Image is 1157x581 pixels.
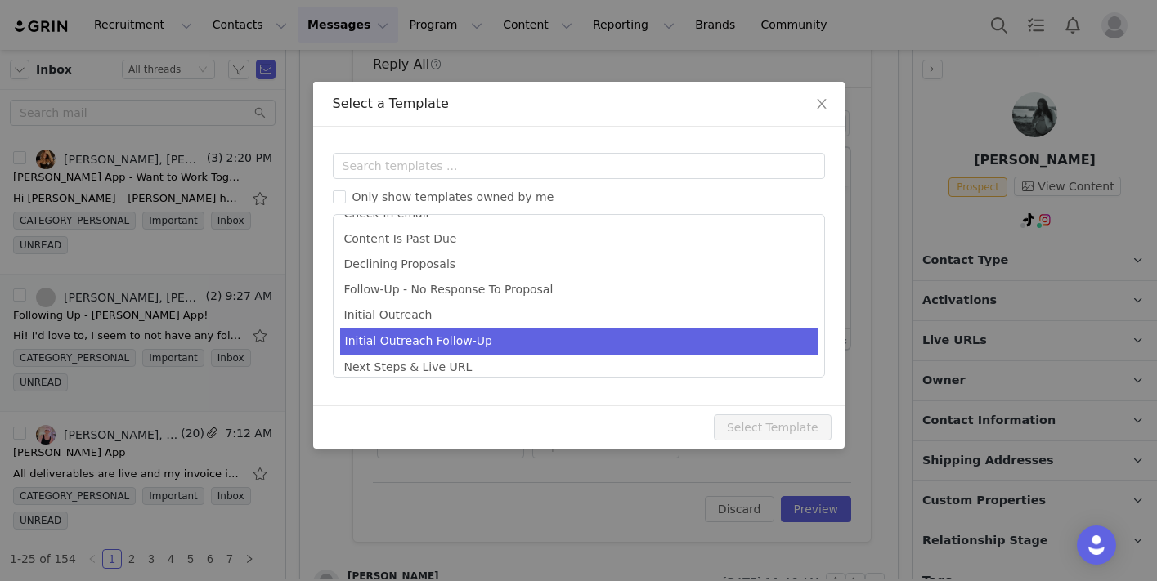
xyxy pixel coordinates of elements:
[333,95,825,113] div: Select a Template
[815,97,828,110] i: icon: close
[7,33,539,46] div: I’d love to, I seem to not have any follow up emails could you remind me what the service/product is
[333,153,825,179] input: Search templates ...
[18,96,539,109] p: Hi [PERSON_NAME],
[340,252,818,277] li: Declining Proposals
[714,414,832,440] button: Select Template
[236,59,524,72] a: [PERSON_NAME][EMAIL_ADDRESS][DOMAIN_NAME]
[346,190,561,203] span: Only show templates owned by me
[13,13,462,63] body: Rich Text Area. Press ALT-0 for help.
[340,226,818,252] li: Content Is Past Due
[7,59,539,85] div: [DATE][DATE] 12:46 PM [PERSON_NAME] < > wrote:
[340,302,818,328] li: Initial Outreach
[7,7,539,20] div: Hi!
[340,355,818,380] li: Next Steps & Live URL
[799,82,845,127] button: Close
[340,328,818,355] li: Initial Outreach Follow-Up
[18,172,539,185] p: Let me know - thanks!
[18,196,539,209] p: [PERSON_NAME]
[1077,525,1116,565] div: Open Intercom Messenger
[18,121,539,160] p: I hope you're doing well! Sorry for the delay here, my name is [PERSON_NAME] and I'm now working ...
[340,277,818,302] li: Follow-Up - No Response To Proposal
